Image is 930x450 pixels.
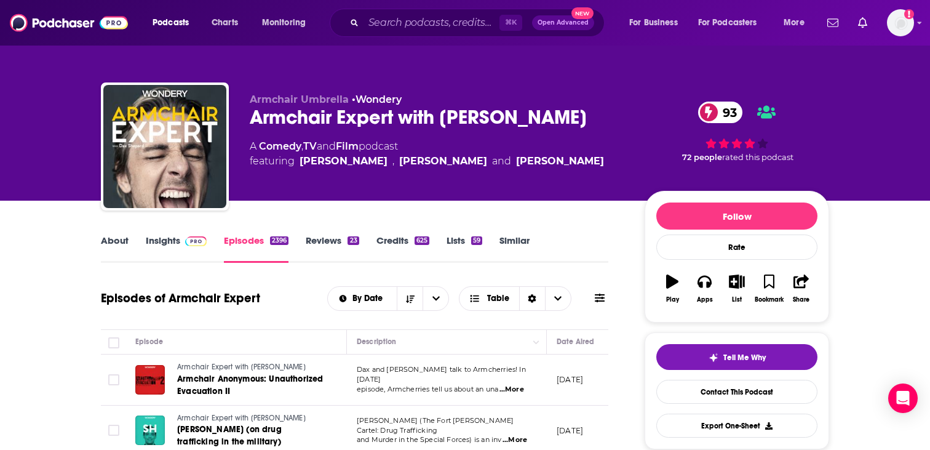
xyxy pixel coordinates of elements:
[698,14,757,31] span: For Podcasters
[721,267,753,311] button: List
[352,94,402,105] span: •
[775,13,820,33] button: open menu
[212,14,238,31] span: Charts
[516,154,604,169] div: [PERSON_NAME]
[341,9,616,37] div: Search podcasts, credits, & more...
[327,286,450,311] h2: Choose List sort
[357,334,396,349] div: Description
[177,424,325,448] a: [PERSON_NAME] (on drug trafficking in the military)
[698,102,743,123] a: 93
[709,353,718,363] img: tell me why sparkle
[328,294,397,303] button: open menu
[682,153,722,162] span: 72 people
[656,267,688,311] button: Play
[101,235,129,263] a: About
[135,334,163,349] div: Episode
[153,14,189,31] span: Podcasts
[177,363,306,371] span: Armchair Expert with [PERSON_NAME]
[785,267,817,311] button: Share
[888,384,918,413] div: Open Intercom Messenger
[492,154,511,169] span: and
[732,296,742,303] div: List
[423,287,448,310] button: open menu
[259,140,301,152] a: Comedy
[519,287,545,310] div: Sort Direction
[376,235,429,263] a: Credits625
[538,20,589,26] span: Open Advanced
[108,425,119,436] span: Toggle select row
[415,236,429,245] div: 625
[270,236,288,245] div: 2396
[108,374,119,385] span: Toggle select row
[10,11,128,34] img: Podchaser - Follow, Share and Rate Podcasts
[755,296,784,303] div: Bookmark
[666,296,679,303] div: Play
[177,362,325,373] a: Armchair Expert with [PERSON_NAME]
[144,13,205,33] button: open menu
[303,140,317,152] a: TV
[557,374,583,385] p: [DATE]
[656,203,817,230] button: Follow
[499,385,524,395] span: ...More
[356,94,402,105] a: Wondery
[887,9,914,36] span: Logged in as adrian.villarreal
[656,414,817,438] button: Export One-Sheet
[793,296,809,303] div: Share
[688,267,720,311] button: Apps
[357,385,498,393] span: episode, Armcherries tell us about an una
[177,373,325,398] a: Armchair Anonymous: Unauthorized Evacuation II
[722,153,793,162] span: rated this podcast
[532,15,594,30] button: Open AdvancedNew
[822,12,843,33] a: Show notifications dropdown
[697,296,713,303] div: Apps
[629,14,678,31] span: For Business
[392,154,394,169] span: ,
[177,413,325,424] a: Armchair Expert with [PERSON_NAME]
[397,287,423,310] button: Sort Direction
[317,140,336,152] span: and
[357,365,526,384] span: Dax and [PERSON_NAME] talk to Armcherries! In [DATE]
[710,102,743,123] span: 93
[177,414,306,422] span: Armchair Expert with [PERSON_NAME]
[177,424,282,447] span: [PERSON_NAME] (on drug trafficking in the military)
[364,13,499,33] input: Search podcasts, credits, & more...
[357,416,514,435] span: [PERSON_NAME] (The Fort [PERSON_NAME] Cartel: Drug Trafficking
[101,291,260,306] h1: Episodes of Armchair Expert
[656,344,817,370] button: tell me why sparkleTell Me Why
[557,425,583,436] p: [DATE]
[306,235,359,263] a: Reviews23
[352,294,387,303] span: By Date
[887,9,914,36] button: Show profile menu
[487,294,509,303] span: Table
[784,14,805,31] span: More
[645,94,829,170] div: 93 72 peoplerated this podcast
[348,236,359,245] div: 23
[224,235,288,263] a: Episodes2396
[690,13,775,33] button: open menu
[250,139,604,169] div: A podcast
[499,235,530,263] a: Similar
[185,236,207,246] img: Podchaser Pro
[887,9,914,36] img: User Profile
[301,140,303,152] span: ,
[146,235,207,263] a: InsightsPodchaser Pro
[656,235,817,260] div: Rate
[250,154,604,169] span: featuring
[103,85,226,208] img: Armchair Expert with Dax Shepard
[471,236,482,245] div: 59
[459,286,571,311] button: Choose View
[253,13,322,33] button: open menu
[399,154,487,169] a: Monica Padman
[300,154,387,169] a: Dax Shepard
[753,267,785,311] button: Bookmark
[503,435,527,445] span: ...More
[177,374,323,396] span: Armchair Anonymous: Unauthorized Evacuation II
[723,353,766,363] span: Tell Me Why
[250,94,349,105] span: Armchair Umbrella
[499,15,522,31] span: ⌘ K
[357,435,501,444] span: and Murder in the Special Forces) is an inv
[571,7,594,19] span: New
